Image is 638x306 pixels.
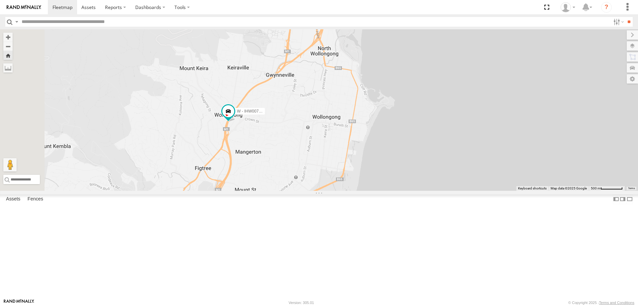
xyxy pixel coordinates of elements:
div: © Copyright 2025 - [568,301,634,305]
label: Dock Summary Table to the Right [619,194,626,204]
label: Fences [24,194,47,204]
a: Visit our Website [4,299,34,306]
span: 500 m [591,186,600,190]
label: Measure [3,63,13,73]
label: Assets [3,194,24,204]
a: Terms and Conditions [599,301,634,305]
label: Search Filter Options [611,17,625,27]
label: Search Query [14,17,19,27]
div: Tye Clark [558,2,578,12]
label: Dock Summary Table to the Left [613,194,619,204]
label: Map Settings [627,74,638,84]
button: Zoom out [3,42,13,51]
i: ? [601,2,612,13]
button: Drag Pegman onto the map to open Street View [3,158,17,171]
span: Map data ©2025 Google [551,186,587,190]
a: Terms [628,187,635,190]
button: Zoom Home [3,51,13,60]
button: Zoom in [3,33,13,42]
span: W - IHW007 - [PERSON_NAME] [237,109,295,114]
div: Version: 305.01 [289,301,314,305]
label: Hide Summary Table [626,194,633,204]
button: Map Scale: 500 m per 63 pixels [589,186,625,191]
button: Keyboard shortcuts [518,186,547,191]
img: rand-logo.svg [7,5,41,10]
